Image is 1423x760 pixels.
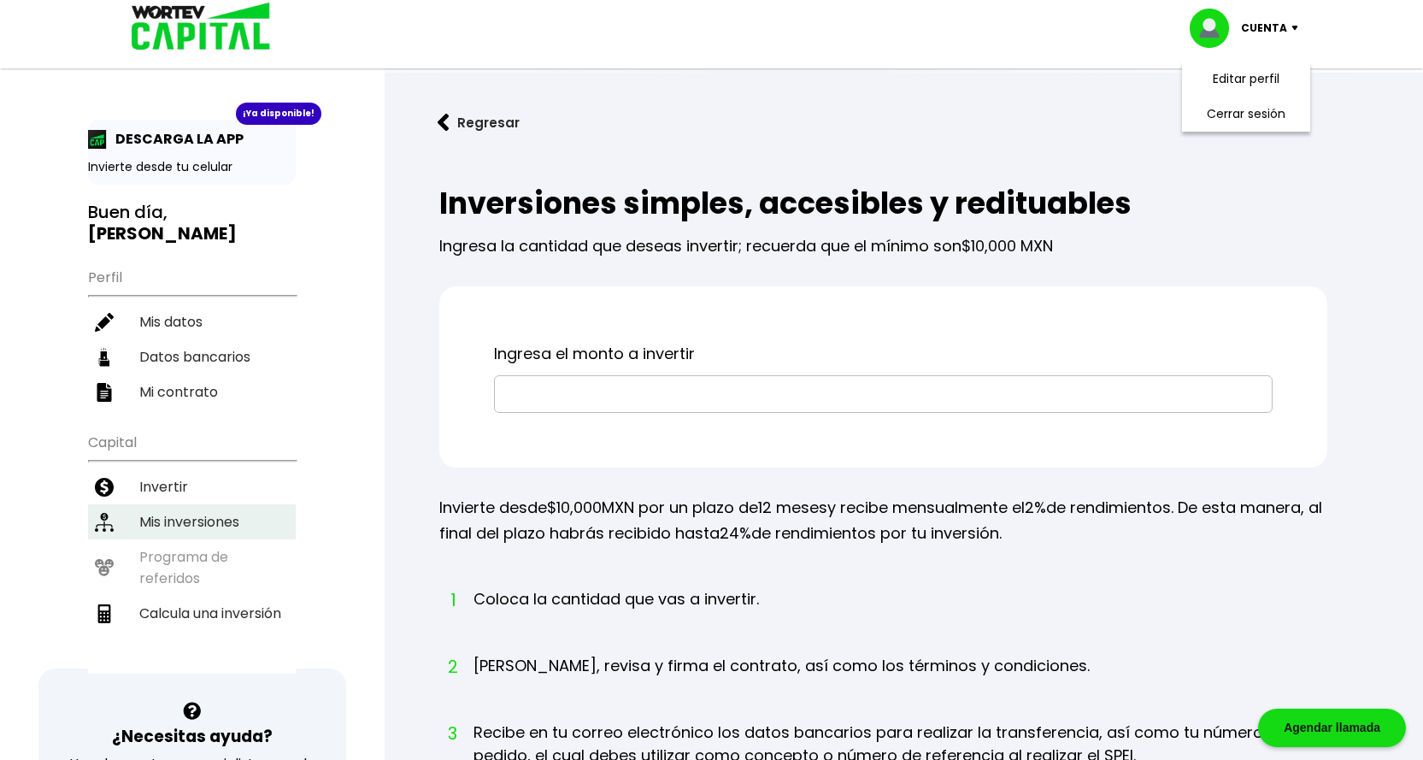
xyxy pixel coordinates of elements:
p: Ingresa la cantidad que deseas invertir; recuerda que el mínimo son [439,221,1327,259]
a: Mis datos [88,304,296,339]
li: Coloca la cantidad que vas a invertir. [473,587,759,643]
img: invertir-icon.b3b967d7.svg [95,478,114,497]
span: $10,000 [547,497,602,518]
img: inversiones-icon.6695dc30.svg [95,513,114,532]
div: ¡Ya disponible! [236,103,321,125]
span: 24% [720,522,751,544]
h3: ¿Necesitas ayuda? [112,724,273,749]
div: Agendar llamada [1258,709,1406,747]
li: Cerrar sesión [1178,97,1314,132]
a: Editar perfil [1213,70,1279,88]
p: Invierte desde tu celular [88,158,296,176]
span: 12 meses [758,497,827,518]
span: 2 [448,654,456,680]
p: Cuenta [1241,15,1287,41]
span: 2% [1025,497,1046,518]
span: 3 [448,721,456,746]
p: Ingresa el monto a invertir [494,341,1273,367]
p: DESCARGA LA APP [107,128,244,150]
img: icon-down [1287,26,1310,31]
img: app-icon [88,130,107,149]
button: Regresar [412,100,545,145]
img: datos-icon.10cf9172.svg [95,348,114,367]
a: Mis inversiones [88,504,296,539]
a: Calcula una inversión [88,596,296,631]
img: editar-icon.952d3147.svg [95,313,114,332]
a: flecha izquierdaRegresar [412,100,1396,145]
li: [PERSON_NAME], revisa y firma el contrato, así como los términos y condiciones. [473,654,1090,710]
span: 1 [448,587,456,613]
b: [PERSON_NAME] [88,221,237,245]
img: profile-image [1190,9,1241,48]
h3: Buen día, [88,202,296,244]
p: Invierte desde MXN por un plazo de y recibe mensualmente el de rendimientos. De esta manera, al f... [439,495,1327,546]
ul: Capital [88,423,296,674]
img: contrato-icon.f2db500c.svg [95,383,114,402]
img: calculadora-icon.17d418c4.svg [95,604,114,623]
img: flecha izquierda [438,114,450,132]
a: Invertir [88,469,296,504]
h2: Inversiones simples, accesibles y redituables [439,186,1327,221]
a: Mi contrato [88,374,296,409]
span: $10,000 MXN [961,235,1053,256]
a: Datos bancarios [88,339,296,374]
ul: Perfil [88,258,296,409]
